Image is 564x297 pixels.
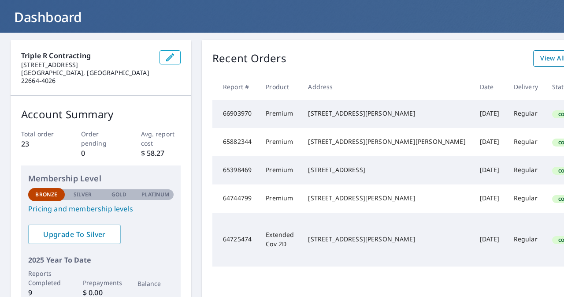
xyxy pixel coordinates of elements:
a: Pricing and membership levels [28,203,174,214]
td: Regular [507,156,545,184]
p: 0 [81,148,121,158]
td: 64744799 [212,184,259,213]
th: Product [259,74,301,100]
td: Premium [259,128,301,156]
th: Delivery [507,74,545,100]
td: [DATE] [473,156,507,184]
div: [STREET_ADDRESS][PERSON_NAME][PERSON_NAME] [308,137,465,146]
p: Total order [21,129,61,139]
td: 65398469 [212,156,259,184]
p: Reports Completed [28,269,65,287]
td: Premium [259,184,301,213]
p: Avg. report cost [141,129,181,148]
p: 23 [21,139,61,149]
td: [DATE] [473,128,507,156]
div: [STREET_ADDRESS][PERSON_NAME] [308,235,465,244]
div: [STREET_ADDRESS] [308,165,465,174]
td: Regular [507,213,545,267]
p: Gold [111,191,126,199]
td: 64725474 [212,213,259,267]
p: Bronze [35,191,57,199]
p: Order pending [81,129,121,148]
td: [DATE] [473,100,507,128]
td: Regular [507,128,545,156]
p: Recent Orders [212,50,286,67]
td: 65882344 [212,128,259,156]
p: Triple R Contracting [21,50,152,61]
td: [DATE] [473,213,507,267]
div: [STREET_ADDRESS][PERSON_NAME] [308,194,465,203]
p: Silver [74,191,92,199]
td: Regular [507,184,545,213]
span: Upgrade To Silver [35,229,114,239]
p: 2025 Year To Date [28,255,174,265]
p: Platinum [141,191,169,199]
h1: Dashboard [11,8,553,26]
td: Premium [259,156,301,184]
th: Address [301,74,472,100]
th: Report # [212,74,259,100]
td: Premium [259,100,301,128]
td: Regular [507,100,545,128]
p: Account Summary [21,106,181,122]
td: [DATE] [473,184,507,213]
td: 66903970 [212,100,259,128]
div: [STREET_ADDRESS][PERSON_NAME] [308,109,465,118]
p: [STREET_ADDRESS] [21,61,152,69]
td: Extended Cov 2D [259,213,301,267]
th: Date [473,74,507,100]
p: Prepayments [83,278,119,287]
p: Membership Level [28,173,174,184]
p: [GEOGRAPHIC_DATA], [GEOGRAPHIC_DATA] 22664-4026 [21,69,152,85]
p: Balance [137,279,174,288]
p: $ 58.27 [141,148,181,158]
a: Upgrade To Silver [28,225,121,244]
